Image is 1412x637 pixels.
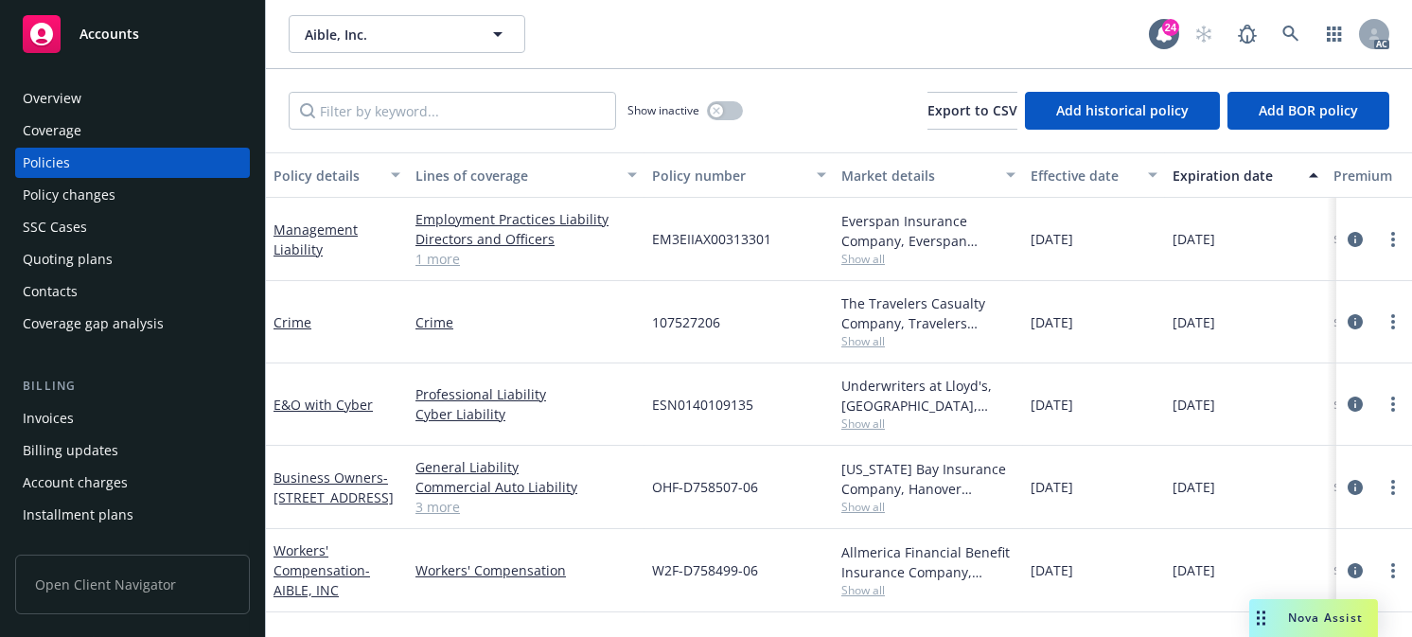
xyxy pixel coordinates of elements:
[15,309,250,339] a: Coverage gap analysis
[1344,559,1367,582] a: circleInformation
[1173,166,1297,186] div: Expiration date
[1315,15,1353,53] a: Switch app
[1249,599,1273,637] div: Drag to move
[1344,228,1367,251] a: circleInformation
[834,152,1023,198] button: Market details
[266,152,408,198] button: Policy details
[15,244,250,274] a: Quoting plans
[1031,560,1073,580] span: [DATE]
[1185,15,1223,53] a: Start snowing
[652,229,771,249] span: EM3EIIAX00313301
[274,541,370,599] a: Workers' Compensation
[1023,152,1165,198] button: Effective date
[415,229,637,249] a: Directors and Officers
[23,468,128,498] div: Account charges
[15,403,250,434] a: Invoices
[927,101,1017,119] span: Export to CSV
[415,249,637,269] a: 1 more
[15,555,250,614] span: Open Client Navigator
[415,166,616,186] div: Lines of coverage
[1344,393,1367,416] a: circleInformation
[23,115,81,146] div: Coverage
[274,166,379,186] div: Policy details
[1031,477,1073,497] span: [DATE]
[415,384,637,404] a: Professional Liability
[841,542,1015,582] div: Allmerica Financial Benefit Insurance Company, Hanover Insurance Group
[1025,92,1220,130] button: Add historical policy
[1173,477,1215,497] span: [DATE]
[79,27,139,42] span: Accounts
[408,152,644,198] button: Lines of coverage
[274,313,311,331] a: Crime
[274,469,394,506] a: Business Owners
[23,83,81,114] div: Overview
[652,477,758,497] span: OHF-D758507-06
[1031,395,1073,415] span: [DATE]
[415,560,637,580] a: Workers' Compensation
[1259,101,1358,119] span: Add BOR policy
[1056,101,1189,119] span: Add historical policy
[841,416,1015,432] span: Show all
[1333,166,1411,186] div: Premium
[15,180,250,210] a: Policy changes
[1382,476,1404,499] a: more
[1288,610,1363,626] span: Nova Assist
[1272,15,1310,53] a: Search
[1173,560,1215,580] span: [DATE]
[1382,559,1404,582] a: more
[1382,228,1404,251] a: more
[23,276,78,307] div: Contacts
[1228,15,1266,53] a: Report a Bug
[1344,476,1367,499] a: circleInformation
[652,395,753,415] span: ESN0140109135
[289,92,616,130] input: Filter by keyword...
[1165,152,1326,198] button: Expiration date
[1031,229,1073,249] span: [DATE]
[1173,395,1215,415] span: [DATE]
[415,457,637,477] a: General Liability
[841,166,995,186] div: Market details
[23,212,87,242] div: SSC Cases
[1031,166,1137,186] div: Effective date
[841,251,1015,267] span: Show all
[927,92,1017,130] button: Export to CSV
[15,435,250,466] a: Billing updates
[841,376,1015,416] div: Underwriters at Lloyd's, [GEOGRAPHIC_DATA], [PERSON_NAME] of London, CRC Group
[841,582,1015,598] span: Show all
[289,15,525,53] button: Aible, Inc.
[841,211,1015,251] div: Everspan Insurance Company, Everspan Insurance Company, CRC Group
[23,148,70,178] div: Policies
[23,244,113,274] div: Quoting plans
[15,276,250,307] a: Contacts
[23,180,115,210] div: Policy changes
[15,8,250,61] a: Accounts
[652,560,758,580] span: W2F-D758499-06
[627,102,699,118] span: Show inactive
[1031,312,1073,332] span: [DATE]
[652,312,720,332] span: 107527206
[1227,92,1389,130] button: Add BOR policy
[1344,310,1367,333] a: circleInformation
[1382,393,1404,416] a: more
[274,469,394,506] span: - [STREET_ADDRESS]
[23,435,118,466] div: Billing updates
[274,221,358,258] a: Management Liability
[1173,229,1215,249] span: [DATE]
[15,500,250,530] a: Installment plans
[415,404,637,424] a: Cyber Liability
[23,309,164,339] div: Coverage gap analysis
[841,499,1015,515] span: Show all
[23,500,133,530] div: Installment plans
[15,468,250,498] a: Account charges
[15,148,250,178] a: Policies
[15,83,250,114] a: Overview
[1382,310,1404,333] a: more
[1162,19,1179,36] div: 24
[305,25,468,44] span: Aible, Inc.
[1173,312,1215,332] span: [DATE]
[841,293,1015,333] div: The Travelers Casualty Company, Travelers Insurance, CRC Group
[274,396,373,414] a: E&O with Cyber
[23,403,74,434] div: Invoices
[415,312,637,332] a: Crime
[415,209,637,229] a: Employment Practices Liability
